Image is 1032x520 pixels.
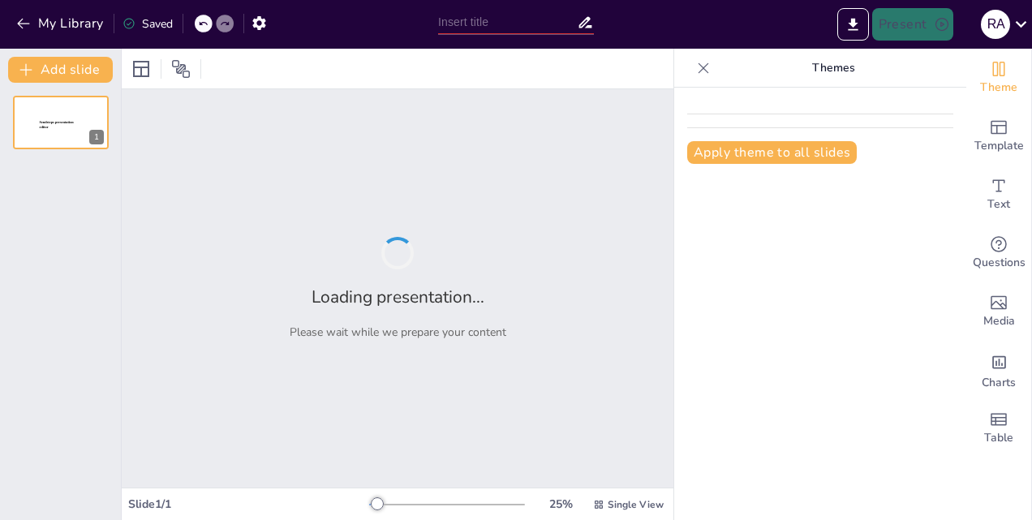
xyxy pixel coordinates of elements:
button: Export to PowerPoint [837,8,869,41]
div: 1 [89,130,104,144]
div: Add ready made slides [966,107,1031,165]
span: Single View [608,498,664,511]
div: Change the overall theme [966,49,1031,107]
div: Add charts and graphs [966,341,1031,399]
p: Please wait while we prepare your content [290,324,506,340]
div: Add text boxes [966,165,1031,224]
div: Get real-time input from your audience [966,224,1031,282]
button: My Library [12,11,110,37]
div: Slide 1 / 1 [128,496,369,512]
span: Questions [973,254,1026,272]
button: Present [872,8,953,41]
span: Theme [980,79,1017,97]
div: 25 % [541,496,580,512]
p: Themes [716,49,950,88]
h2: Loading presentation... [312,286,484,308]
button: R A [981,8,1010,41]
div: Sendsteps presentation editor1 [13,96,109,149]
div: Saved [123,16,173,32]
button: Add slide [8,57,113,83]
div: R A [981,10,1010,39]
span: Template [974,137,1024,155]
div: Layout [128,56,154,82]
span: Position [171,59,191,79]
div: Add a table [966,399,1031,458]
span: Text [987,196,1010,213]
span: Table [984,429,1013,447]
button: Apply theme to all slides [687,141,857,164]
span: Sendsteps presentation editor [40,121,74,130]
input: Insert title [438,11,577,34]
span: Charts [982,374,1016,392]
div: Add images, graphics, shapes or video [966,282,1031,341]
span: Media [983,312,1015,330]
